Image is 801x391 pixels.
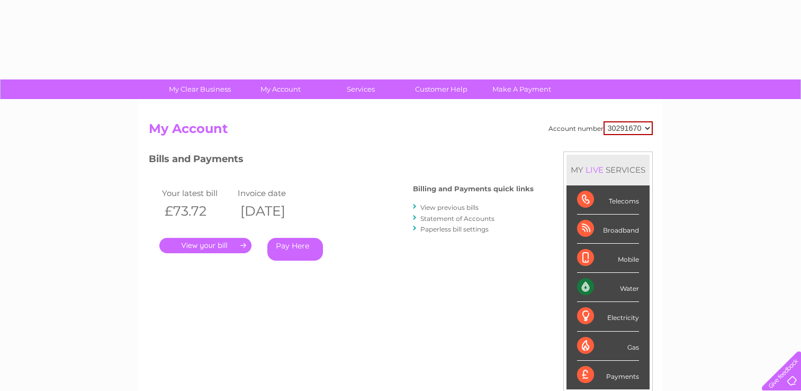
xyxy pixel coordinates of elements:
[159,186,236,200] td: Your latest bill
[317,79,404,99] a: Services
[235,200,311,222] th: [DATE]
[577,244,639,273] div: Mobile
[583,165,606,175] div: LIVE
[149,152,534,170] h3: Bills and Payments
[478,79,565,99] a: Make A Payment
[413,185,534,193] h4: Billing and Payments quick links
[237,79,324,99] a: My Account
[398,79,485,99] a: Customer Help
[577,332,639,361] div: Gas
[577,185,639,215] div: Telecoms
[267,238,323,261] a: Pay Here
[420,215,494,223] a: Statement of Accounts
[149,121,653,141] h2: My Account
[159,238,251,253] a: .
[566,155,650,185] div: MY SERVICES
[577,361,639,389] div: Payments
[420,203,479,211] a: View previous bills
[235,186,311,200] td: Invoice date
[577,215,639,244] div: Broadband
[577,273,639,302] div: Water
[159,200,236,222] th: £73.72
[156,79,244,99] a: My Clear Business
[548,121,653,135] div: Account number
[577,302,639,331] div: Electricity
[420,225,489,233] a: Paperless bill settings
